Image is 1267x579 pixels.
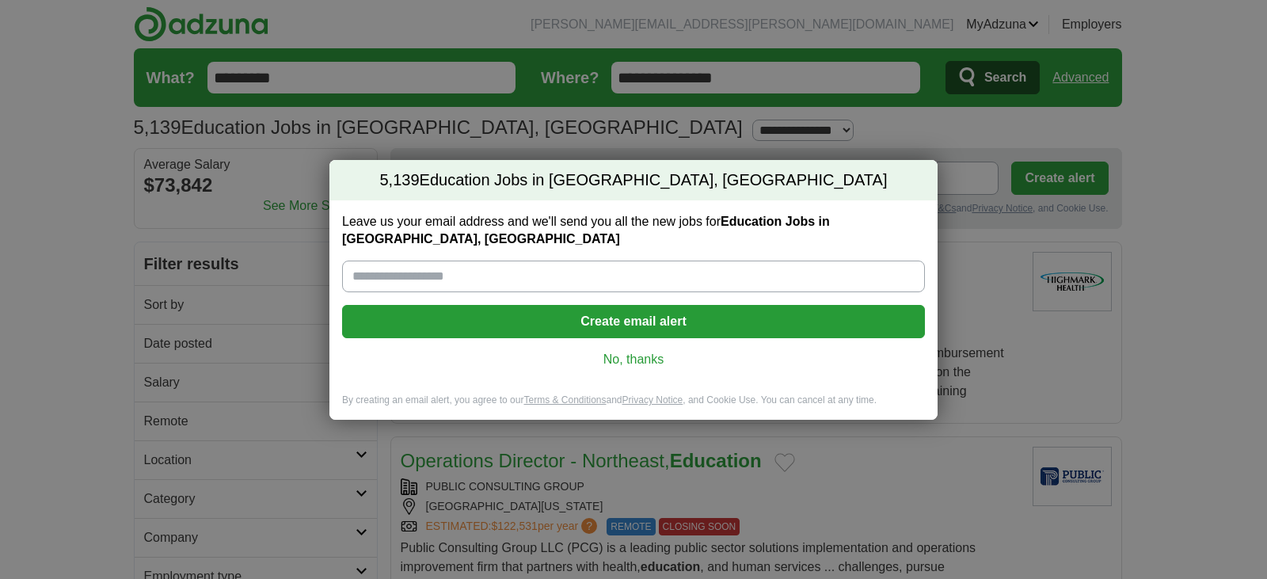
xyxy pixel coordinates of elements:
[342,305,925,338] button: Create email alert
[342,213,925,248] label: Leave us your email address and we'll send you all the new jobs for
[355,351,912,368] a: No, thanks
[380,170,420,192] span: 5,139
[329,394,938,420] div: By creating an email alert, you agree to our and , and Cookie Use. You can cancel at any time.
[523,394,606,406] a: Terms & Conditions
[329,160,938,201] h2: Education Jobs in [GEOGRAPHIC_DATA], [GEOGRAPHIC_DATA]
[622,394,683,406] a: Privacy Notice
